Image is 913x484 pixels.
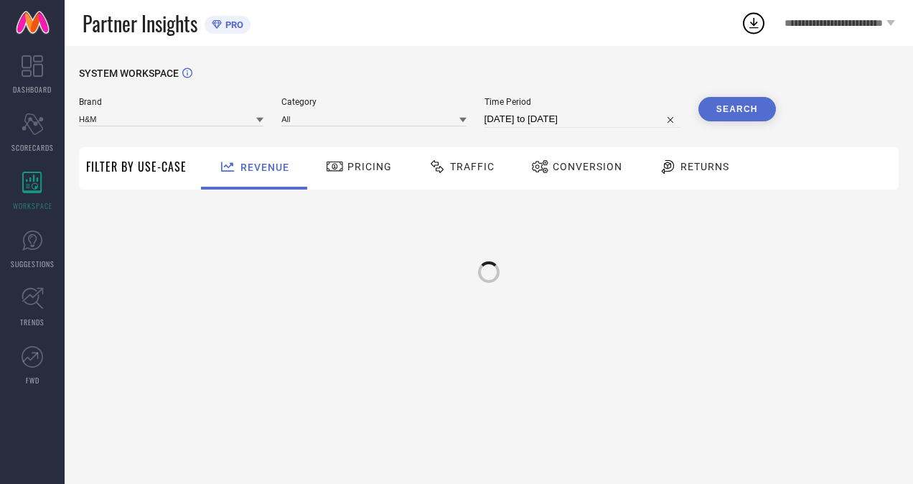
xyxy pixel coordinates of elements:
[222,19,243,30] span: PRO
[13,84,52,95] span: DASHBOARD
[79,68,179,79] span: SYSTEM WORKSPACE
[11,259,55,269] span: SUGGESTIONS
[79,97,263,107] span: Brand
[680,161,729,172] span: Returns
[11,142,54,153] span: SCORECARDS
[86,158,187,175] span: Filter By Use-Case
[83,9,197,38] span: Partner Insights
[20,317,45,327] span: TRENDS
[553,161,622,172] span: Conversion
[484,97,680,107] span: Time Period
[347,161,392,172] span: Pricing
[240,162,289,173] span: Revenue
[741,10,767,36] div: Open download list
[484,111,680,128] input: Select time period
[26,375,39,386] span: FWD
[698,97,776,121] button: Search
[450,161,495,172] span: Traffic
[281,97,466,107] span: Category
[13,200,52,211] span: WORKSPACE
